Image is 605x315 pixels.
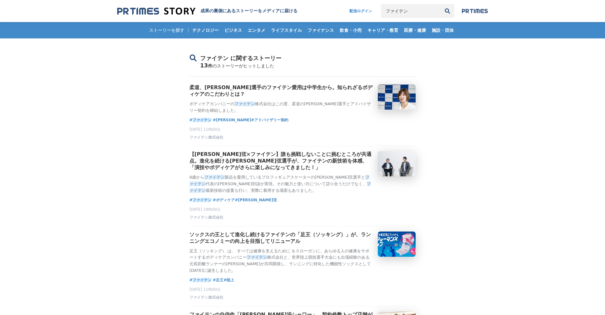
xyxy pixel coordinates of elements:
img: prtimes [462,9,488,14]
a: ファイテン株式会社 [189,217,223,221]
em: ファイテン [193,198,211,202]
span: エンタメ [245,27,268,33]
a: #陸上 [223,277,234,283]
em: ファイテン [193,118,211,122]
em: ファイテン [234,101,255,106]
em: ファイテン [193,278,211,282]
em: ファイテン [204,175,225,180]
a: #[PERSON_NAME]弦 [235,197,277,203]
span: ファイナンス [305,27,337,33]
h3: 柔道、[PERSON_NAME]選手のファイテン愛用は中学生から。知られざるボディケアのこだわりとは？ [189,84,373,98]
a: 施設・団体 [429,22,456,38]
a: #ボディケア [213,197,235,203]
em: ファイテン [189,181,371,193]
a: ファイテン株式会社 [189,136,223,141]
span: ライフスタイル [268,27,304,33]
a: ビジネス [222,22,245,38]
span: ファイテン株式会社 [189,295,223,300]
span: 飲食・小売 [337,27,364,33]
h3: ソックスの王として進化し続けるファイテンの「足王（ソッキング）」が、ランニングエコノミーの向上を目指してリニューアル [189,232,373,245]
a: ライフスタイル [268,22,304,38]
a: ファイナンス [305,22,337,38]
span: テクノロジー [190,27,221,33]
p: ボディケアカンパニーの 株式会社はこの度、柔道の[PERSON_NAME]選手とアドバイザリー契約を締結しました。 [189,101,373,114]
a: 飲食・小売 [337,22,364,38]
span: ファイテン に関するストーリー [200,55,281,61]
a: 成果の裏側にあるストーリーをメディアに届ける 成果の裏側にあるストーリーをメディアに届ける [117,7,297,15]
span: # [189,197,213,203]
a: 医療・健康 [401,22,429,38]
span: キャリア・教育 [365,27,401,33]
a: #ファイテン [189,197,213,203]
a: #足王 [213,277,223,283]
span: ビジネス [222,27,245,33]
a: #ファイテン [189,117,213,123]
a: 配信ログイン [343,4,378,18]
button: 検索 [441,4,454,18]
h1: 成果の裏側にあるストーリーをメディアに届ける [200,8,297,14]
a: 柔道、[PERSON_NAME]選手のファイテン愛用は中学生から。知られざるボディケアのこだわりとは？ボディケアカンパニーのファイテン株式会社はこの度、柔道の[PERSON_NAME]選手とアド... [189,84,416,114]
a: #[PERSON_NAME] [213,117,251,123]
span: ファイテン株式会社 [189,215,223,220]
a: #アドバイザリー契約 [251,117,288,123]
a: 【[PERSON_NAME]弦×ファイテン】誰も挑戦しないことに挑むところが共通点。進化を続ける[PERSON_NAME]弦選手が、ファイテンの新技術を体感、「演技やボディケアがさらに楽しみにな... [189,151,416,194]
span: ファイテン株式会社 [189,135,223,140]
span: # [189,117,213,123]
a: エンタメ [245,22,268,38]
p: 足王（ソッキング） は、 すべては健康を支えるために をスローガンに、あらゆる人の健康をサポートするボディケアカンパニー 株式会社と、世界陸上競技選手大会にも出場経験のある元長距離ランナーの[P... [189,248,373,274]
div: 13 [189,62,416,77]
a: ソックスの王として進化し続けるファイテンの「足王（ソッキング）」が、ランニングエコノミーの向上を目指してリニューアル足王（ソッキング） は、 すべては健康を支えるために をスローガンに、あらゆる... [189,232,416,274]
span: 件 [208,63,212,68]
span: # [189,277,213,283]
a: #ファイテン [189,277,213,283]
p: 8歳から 製品を愛用しているプロフィギュアスケーターの[PERSON_NAME]弦選手と 代表の[PERSON_NAME]対談が実現。その魅力と使い方について語り合うだけでなく、 最新技術の提案... [189,174,373,194]
span: 医療・健康 [401,27,429,33]
p: [DATE] 11時00分 [189,287,416,292]
input: キーワードで検索 [381,4,441,18]
p: [DATE] 11時00分 [189,127,416,132]
h3: 【[PERSON_NAME]弦×ファイテン】誰も挑戦しないことに挑むところが共通点。進化を続ける[PERSON_NAME]弦選手が、ファイテンの新技術を体感、「演技やボディケアがさらに楽しみにな... [189,151,373,171]
em: ファイテン [247,255,267,260]
span: のストーリーがヒットしました [212,63,274,68]
a: キャリア・教育 [365,22,401,38]
p: [DATE] 19時00分 [189,207,416,212]
img: 成果の裏側にあるストーリーをメディアに届ける [117,7,195,15]
span: 施設・団体 [429,27,456,33]
a: ファイテン株式会社 [189,297,223,301]
a: テクノロジー [190,22,221,38]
